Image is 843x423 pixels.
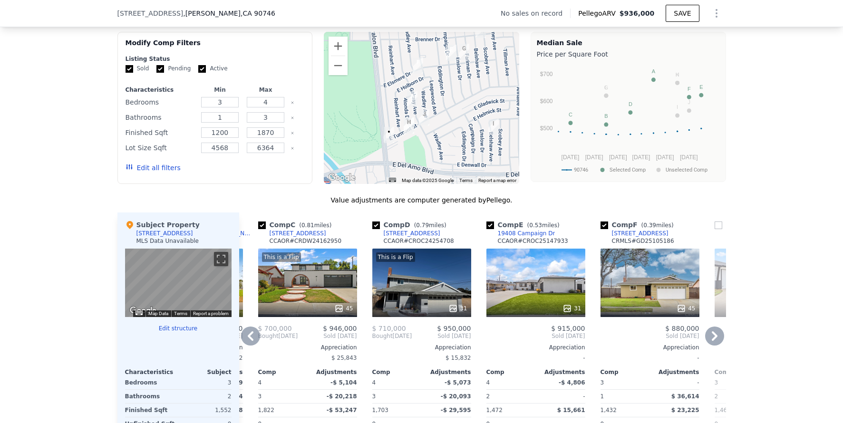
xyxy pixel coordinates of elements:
[445,379,471,386] span: -$ 5,073
[125,376,176,389] div: Bedrooms
[707,4,726,23] button: Show Options
[136,237,199,245] div: MLS Data Unavailable
[601,390,648,403] div: 1
[498,230,555,237] div: 19408 Campaign Dr
[258,390,306,403] div: 3
[568,112,572,117] text: C
[486,230,555,237] a: 19408 Campaign Dr
[486,379,490,386] span: 4
[372,344,471,351] div: Appreciation
[295,222,335,229] span: ( miles)
[523,222,563,229] span: ( miles)
[666,5,699,22] button: SAVE
[291,101,294,105] button: Clear
[291,116,294,120] button: Clear
[376,252,415,262] div: This is a Flip
[323,325,357,332] span: $ 946,000
[126,163,181,173] button: Edit all filters
[326,172,358,184] img: Google
[540,71,552,77] text: $700
[125,404,176,417] div: Finished Sqft
[679,154,698,161] text: [DATE]
[715,230,783,237] a: [STREET_ADDRESS]
[372,379,376,386] span: 4
[687,86,690,92] text: F
[372,332,412,340] div: [DATE]
[258,344,357,351] div: Appreciation
[559,379,585,386] span: -$ 4,806
[127,305,159,317] a: Open this area in Google Maps (opens a new window)
[562,304,581,313] div: 31
[258,332,298,340] div: [DATE]
[258,230,326,237] a: [STREET_ADDRESS]
[125,325,232,332] button: Edit structure
[441,407,471,413] span: -$ 29,595
[643,222,656,229] span: 0.39
[270,230,326,237] div: [STREET_ADDRESS]
[446,45,456,61] div: 19408 Campaign Dr
[486,220,563,230] div: Comp E
[715,368,764,376] div: Comp
[536,368,585,376] div: Adjustments
[671,407,699,413] span: $ 23,225
[384,237,454,245] div: CCAOR # CROC24254708
[291,131,294,135] button: Clear
[448,304,467,313] div: 31
[715,344,814,351] div: Appreciation
[291,146,294,150] button: Clear
[601,351,699,365] div: -
[126,86,195,94] div: Characteristics
[529,222,542,229] span: 0.53
[601,230,669,237] a: [STREET_ADDRESS]
[459,178,473,183] a: Terms (opens in new tab)
[540,125,552,132] text: $500
[126,38,305,55] div: Modify Comp Filters
[372,368,422,376] div: Comp
[675,72,679,77] text: K
[715,379,718,386] span: 3
[389,178,396,182] button: Keyboard shortcuts
[488,119,499,135] div: 20016 Belshaw Ave
[156,65,191,73] label: Pending
[372,332,393,340] span: Bought
[537,38,720,48] div: Median Sale
[601,220,678,230] div: Comp F
[413,58,423,74] div: 734 E Elsmere Dr
[372,325,406,332] span: $ 710,000
[498,237,568,245] div: CCAOR # CROC25147933
[404,117,414,134] div: 718 E Turmont St
[270,237,342,245] div: CCAOR # CRDW24162950
[126,126,195,139] div: Finished Sqft
[258,332,279,340] span: Bought
[148,310,168,317] button: Map Data
[330,379,357,386] span: -$ 5,104
[538,390,585,403] div: -
[126,65,133,73] input: Sold
[117,9,184,18] span: [STREET_ADDRESS]
[126,141,195,154] div: Lot Size Sqft
[501,9,570,18] div: No sales on record
[117,195,726,205] div: Value adjustments are computer generated by Pellego .
[125,249,232,317] div: Map
[609,154,627,161] text: [DATE]
[126,55,305,63] div: Listing Status
[601,332,699,340] span: Sold [DATE]
[180,390,232,403] div: 2
[578,9,620,18] span: Pellego ARV
[241,10,275,17] span: , CA 90746
[551,325,585,332] span: $ 915,000
[178,368,232,376] div: Subject
[384,230,440,237] div: [STREET_ADDRESS]
[677,104,678,110] text: I
[585,154,603,161] text: [DATE]
[604,113,608,119] text: B
[574,167,588,173] text: 90746
[486,351,585,365] div: -
[331,355,357,361] span: $ 25,843
[258,220,336,230] div: Comp C
[327,407,357,413] span: -$ 53,247
[198,65,206,73] input: Active
[136,311,142,315] button: Keyboard shortcuts
[262,252,301,262] div: This is a Flip
[561,154,579,161] text: [DATE]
